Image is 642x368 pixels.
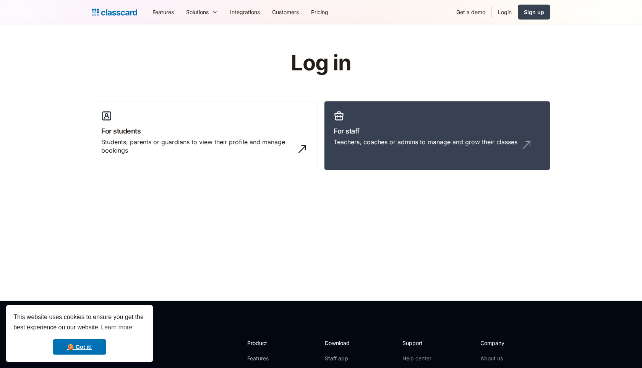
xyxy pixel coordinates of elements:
[325,339,356,347] h2: Download
[518,5,550,20] a: Sign up
[186,8,209,16] div: Solutions
[480,355,531,362] a: About us
[100,322,133,333] a: learn more about cookies
[334,138,517,146] div: Teachers, coaches or admins to manage and grow their classes
[450,3,491,21] a: Get a demo
[92,7,137,18] a: Logo
[480,339,531,347] h2: Company
[492,3,518,21] a: Login
[266,3,305,21] a: Customers
[305,3,334,21] a: Pricing
[92,101,318,171] a: For studentsStudents, parents or guardians to view their profile and manage bookings
[146,3,180,21] a: Features
[247,355,288,362] a: Features
[13,313,146,333] span: This website uses cookies to ensure you get the best experience on our website.
[180,3,224,21] div: Solutions
[53,339,106,355] a: dismiss cookie message
[524,8,544,16] div: Sign up
[224,3,266,21] a: Integrations
[334,126,541,136] h3: For staff
[324,101,550,171] a: For staffTeachers, coaches or admins to manage and grow their classes
[101,126,308,136] h3: For students
[200,51,443,75] h1: Log in
[6,305,153,362] div: cookieconsent
[325,355,356,362] a: Staff app
[101,138,293,155] div: Students, parents or guardians to view their profile and manage bookings
[402,355,433,362] a: Help center
[247,339,288,347] h2: Product
[402,339,433,347] h2: Support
